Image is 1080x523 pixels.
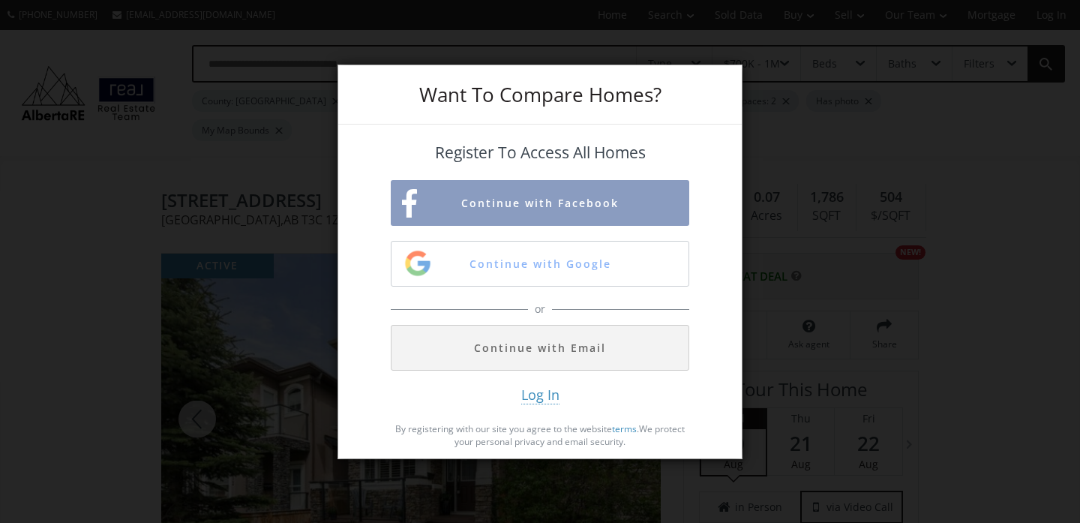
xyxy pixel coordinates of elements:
img: facebook-sign-up [402,189,417,218]
button: Continue with Google [391,241,689,287]
span: or [531,302,549,317]
a: terms [612,422,637,435]
button: Continue with Email [391,325,689,371]
button: Continue with Facebook [391,180,689,226]
span: Log In [521,386,559,404]
h4: Register To Access All Homes [391,144,689,161]
img: google-sign-up [403,248,433,278]
h3: Want To Compare Homes? [391,85,689,104]
p: By registering with our site you agree to the website . We protect your personal privacy and emai... [391,422,689,448]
